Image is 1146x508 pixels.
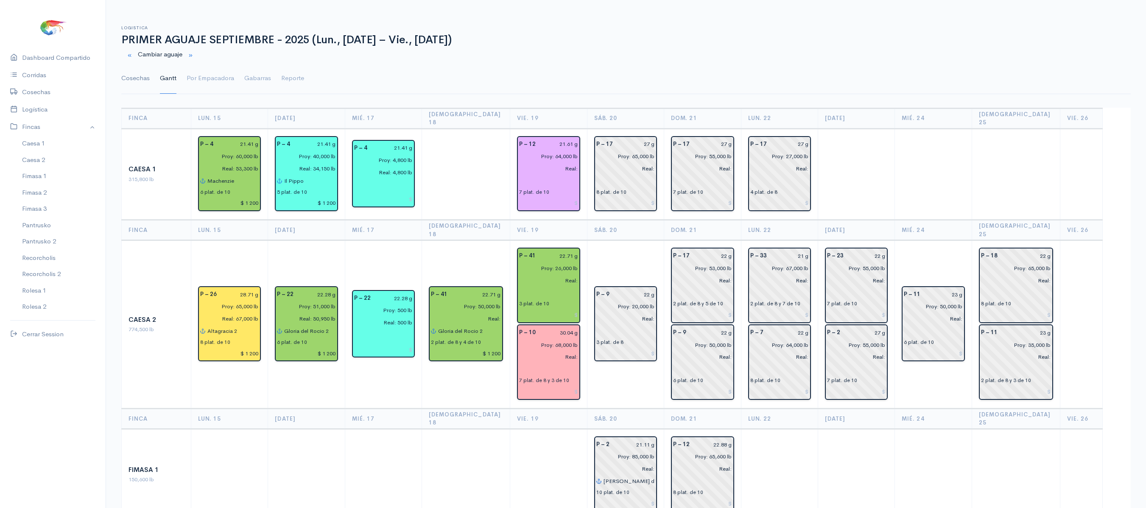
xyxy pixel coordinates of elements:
[22,204,47,214] div: Fimasa 3
[981,377,1031,384] div: 2 plat. de 8 y 3 de 10
[596,347,655,360] input: $
[818,408,895,429] th: [DATE]
[976,351,1051,363] input: pescadas
[191,108,268,128] th: Lun. 15
[668,138,695,151] div: P – 17
[129,176,154,183] span: 315,800 lb
[122,408,191,429] th: Finca
[541,250,578,262] input: g
[431,347,501,360] input: $
[277,197,335,209] input: $
[972,408,1060,429] th: [DEMOGRAPHIC_DATA] 25
[673,385,732,398] input: $
[160,63,176,94] a: Gantt
[510,108,587,128] th: Vie. 19
[422,108,510,128] th: [DEMOGRAPHIC_DATA] 18
[673,377,703,384] div: 6 plat. de 10
[514,351,578,363] input: pescadas
[695,250,732,262] input: g
[904,347,962,360] input: $
[695,138,732,151] input: g
[352,140,415,208] div: Piscina: 4 Peso: 21.41 g Libras Proy: 4,800 lb Libras Reales: 4,800 lb Rendimiento: 100.0% Empaca...
[272,300,335,313] input: estimadas
[596,197,655,209] input: $
[22,237,56,246] div: Pantrusko 2
[426,300,501,313] input: estimadas
[587,108,664,128] th: Sáb. 20
[268,108,345,128] th: [DATE]
[745,327,769,339] div: P – 7
[695,438,732,451] input: g
[122,220,191,240] th: Finca
[277,347,335,360] input: $
[376,292,413,304] input: g
[976,339,1051,351] input: estimadas
[272,162,335,175] input: pescadas
[668,162,732,175] input: pescadas
[349,154,413,166] input: estimadas
[275,136,338,212] div: Piscina: 4 Peso: 21.41 g Libras Proy: 40,000 lb Libras Reales: 34,150 lb Rendimiento: 85.4% Empac...
[541,327,578,339] input: g
[591,150,655,162] input: estimadas
[822,262,886,274] input: estimadas
[345,108,422,128] th: Mié. 17
[129,315,184,325] div: Caesa 2
[591,438,615,451] div: P – 2
[899,288,925,301] div: P – 11
[22,188,47,198] div: Fimasa 2
[1060,220,1102,240] th: Vie. 26
[187,63,234,94] a: Por Empacadora
[748,324,811,400] div: Piscina: 7 Peso: 22 g Libras Proy: 64,000 lb Empacadora: Sin asignar Plataformas: 8 plat. de 10
[849,250,886,262] input: g
[745,150,809,162] input: estimadas
[587,408,664,429] th: Sáb. 20
[748,136,811,212] div: Piscina: 17 Peso: 27 g Libras Proy: 27,000 lb Empacadora: Sin asignar Plataformas: 4 plat. de 8
[195,138,218,151] div: P – 4
[664,220,741,240] th: Dom. 21
[668,262,732,274] input: estimadas
[354,193,413,206] input: $
[825,248,888,323] div: Piscina: 23 Peso: 22 g Libras Proy: 55,000 lb Empacadora: Sin asignar Plataformas: 7 plat. de 10
[191,408,268,429] th: Lun. 15
[972,220,1060,240] th: [DEMOGRAPHIC_DATA] 25
[514,339,578,351] input: estimadas
[748,248,811,323] div: Piscina: 33 Peso: 21 g Libras Proy: 67,000 lb Empacadora: Sin asignar Plataformas: 2 plat. de 8 y...
[825,324,888,400] div: Piscina: 2 Peso: 27 g Libras Proy: 55,000 lb Empacadora: Sin asignar Plataformas: 7 plat. de 10
[195,150,259,162] input: estimadas
[827,377,857,384] div: 7 plat. de 10
[519,197,578,209] input: $
[668,327,691,339] div: P – 9
[22,302,46,312] div: Rolesa 2
[510,220,587,240] th: Vie. 19
[129,476,154,483] span: 150,600 lb
[673,300,723,307] div: 2 plat. de 8 y 5 de 10
[822,351,886,363] input: pescadas
[772,138,809,151] input: g
[200,338,230,346] div: 8 plat. de 10
[745,138,772,151] div: P – 17
[426,288,453,301] div: P – 41
[668,274,732,287] input: pescadas
[925,288,962,301] input: g
[671,136,734,212] div: Piscina: 17 Peso: 27 g Libras Proy: 55,000 lb Empacadora: Sin asignar Plataformas: 7 plat. de 10
[745,250,772,262] div: P – 33
[741,108,818,128] th: Lun. 22
[514,262,578,274] input: estimadas
[822,250,849,262] div: P – 23
[976,262,1051,274] input: estimadas
[745,339,809,351] input: estimadas
[517,136,580,212] div: Piscina: 12 Peso: 21.61 g Libras Proy: 64,000 lb Empacadora: Songa Plataformas: 7 plat. de 10
[591,162,655,175] input: pescadas
[22,221,51,230] div: Pantrusko
[591,300,655,313] input: estimadas
[591,313,655,325] input: pescadas
[345,408,422,429] th: Mié. 17
[422,408,510,429] th: [DEMOGRAPHIC_DATA] 18
[200,347,259,360] input: $
[827,385,886,398] input: $
[272,150,335,162] input: estimadas
[745,262,809,274] input: estimadas
[750,309,809,321] input: $
[979,248,1053,323] div: Piscina: 18 Peso: 22 g Libras Proy: 65,000 lb Empacadora: Sin asignar Plataformas: 8 plat. de 10
[514,327,541,339] div: P – 10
